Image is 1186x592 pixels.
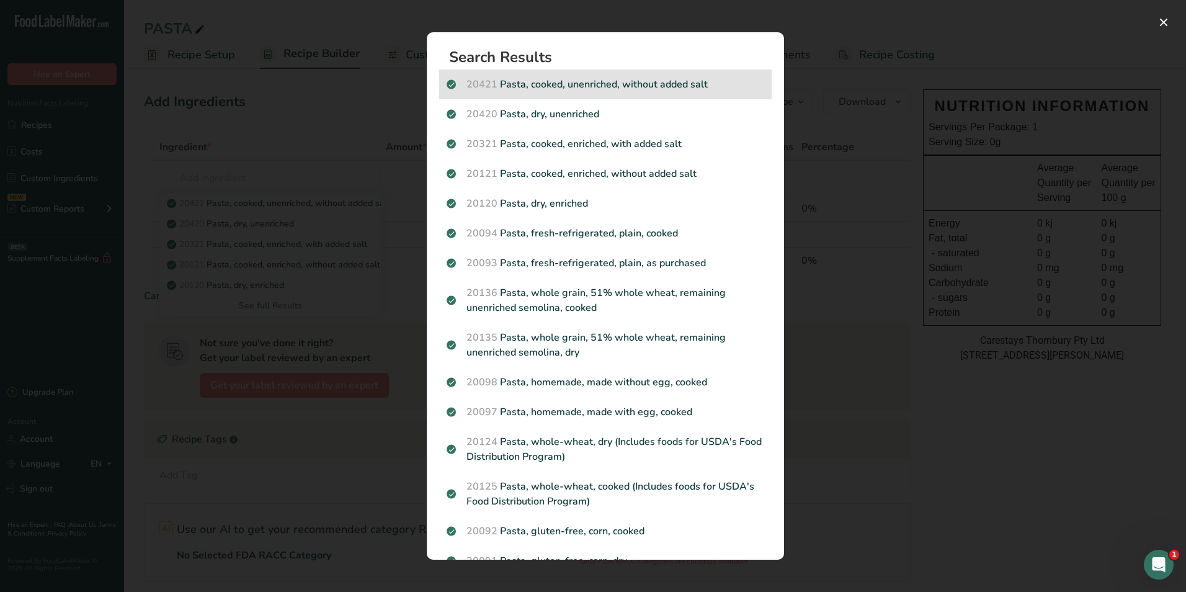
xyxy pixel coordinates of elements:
[447,196,764,211] p: Pasta, dry, enriched
[447,479,764,509] p: Pasta, whole-wheat, cooked (Includes foods for USDA's Food Distribution Program)
[466,554,497,568] span: 20091
[466,524,497,538] span: 20092
[466,167,497,181] span: 20121
[447,524,764,539] p: Pasta, gluten-free, corn, cooked
[447,285,764,315] p: Pasta, whole grain, 51% whole wheat, remaining unenriched semolina, cooked
[447,166,764,181] p: Pasta, cooked, enriched, without added salt
[447,107,764,122] p: Pasta, dry, unenriched
[466,107,497,121] span: 20420
[447,434,764,464] p: Pasta, whole-wheat, dry (Includes foods for USDA's Food Distribution Program)
[447,554,764,568] p: Pasta, gluten-free, corn, dry
[466,256,497,270] span: 20093
[466,375,497,389] span: 20098
[447,256,764,271] p: Pasta, fresh-refrigerated, plain, as purchased
[466,78,497,91] span: 20421
[466,137,497,151] span: 20321
[466,197,497,210] span: 20120
[449,50,772,65] h1: Search Results
[466,286,497,300] span: 20136
[466,226,497,240] span: 20094
[1169,550,1179,560] span: 1
[447,77,764,92] p: Pasta, cooked, unenriched, without added salt
[447,330,764,360] p: Pasta, whole grain, 51% whole wheat, remaining unenriched semolina, dry
[447,405,764,419] p: Pasta, homemade, made with egg, cooked
[447,375,764,390] p: Pasta, homemade, made without egg, cooked
[466,480,497,493] span: 20125
[466,405,497,419] span: 20097
[447,226,764,241] p: Pasta, fresh-refrigerated, plain, cooked
[1144,550,1174,580] iframe: Intercom live chat
[447,137,764,151] p: Pasta, cooked, enriched, with added salt
[466,331,497,344] span: 20135
[466,435,497,449] span: 20124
